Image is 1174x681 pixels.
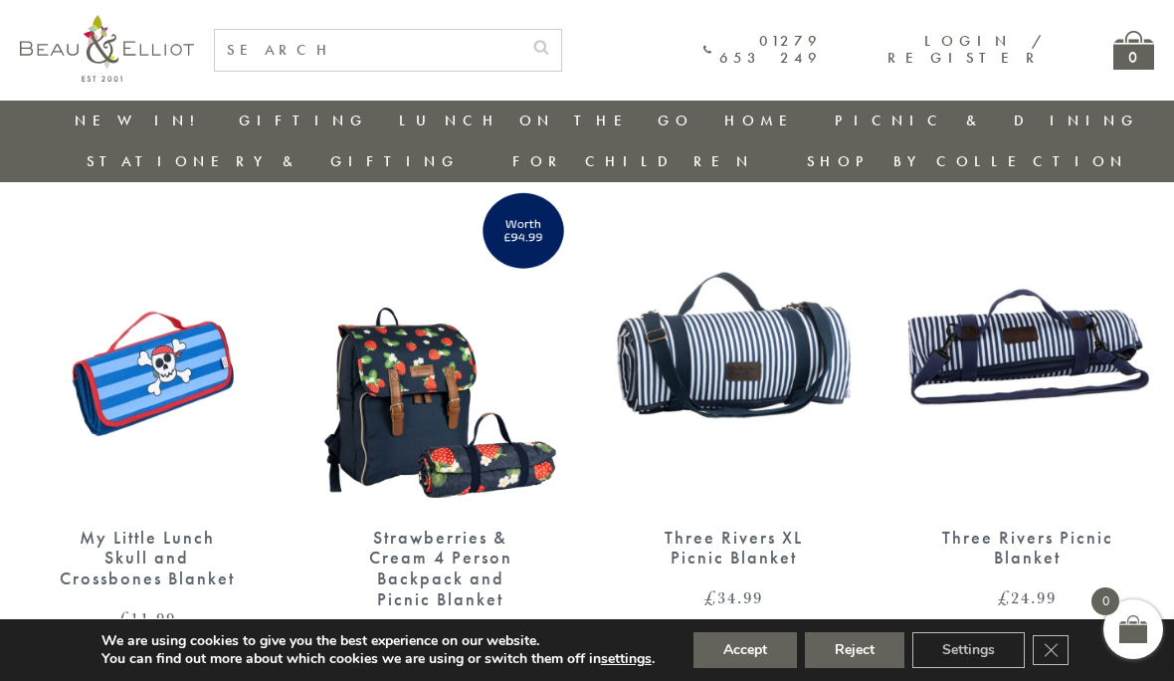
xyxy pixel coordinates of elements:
[55,528,239,589] div: My Little Lunch Skull and Crossbones Blanket
[512,151,754,171] a: For Children
[215,30,521,71] input: SEARCH
[239,111,368,130] a: Gifting
[642,528,826,568] div: Three Rivers XL Picnic Blanket
[900,180,1154,607] a: Three Rivers XL Picnic Blanket Three Rivers Picnic Blanket £24.99
[807,151,1128,171] a: Shop by collection
[703,33,823,68] a: 01279 653 249
[704,585,763,609] bdi: 34.99
[900,180,1154,508] img: Three Rivers XL Picnic Blanket
[1113,31,1154,70] a: 0
[1091,587,1119,615] span: 0
[348,528,532,610] div: Strawberries & Cream 4 Person Backpack and Picnic Blanket
[998,585,1057,609] bdi: 24.99
[117,606,176,630] bdi: 11.99
[20,180,274,508] img: My Little Lunch Skull and Crossbones Blanket
[117,606,130,630] span: £
[20,15,194,82] img: logo
[20,180,274,627] a: My Little Lunch Skull and Crossbones Blanket My Little Lunch Skull and Crossbones Blanket £11.99
[724,111,804,130] a: Home
[912,632,1025,668] button: Settings
[607,180,861,508] img: Three Rivers XL Picnic Blanket
[693,632,797,668] button: Accept
[601,650,652,668] button: settings
[1033,635,1069,665] button: Close GDPR Cookie Banner
[805,632,904,668] button: Reject
[887,31,1044,68] a: Login / Register
[313,180,567,508] img: Strawberries & Cream 4 Person Backpack and Picnic Blanket
[704,585,717,609] span: £
[101,632,655,650] p: We are using cookies to give you the best experience on our website.
[313,180,567,648] a: Strawberries & Cream 4 Person Backpack and Picnic Blanket Strawberries & Cream 4 Person Backpack ...
[607,180,861,607] a: Three Rivers XL Picnic Blanket Three Rivers XL Picnic Blanket £34.99
[998,585,1011,609] span: £
[835,111,1139,130] a: Picnic & Dining
[935,528,1119,568] div: Three Rivers Picnic Blanket
[399,111,693,130] a: Lunch On The Go
[75,111,208,130] a: New in!
[101,650,655,668] p: You can find out more about which cookies we are using or switch them off in .
[87,151,460,171] a: Stationery & Gifting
